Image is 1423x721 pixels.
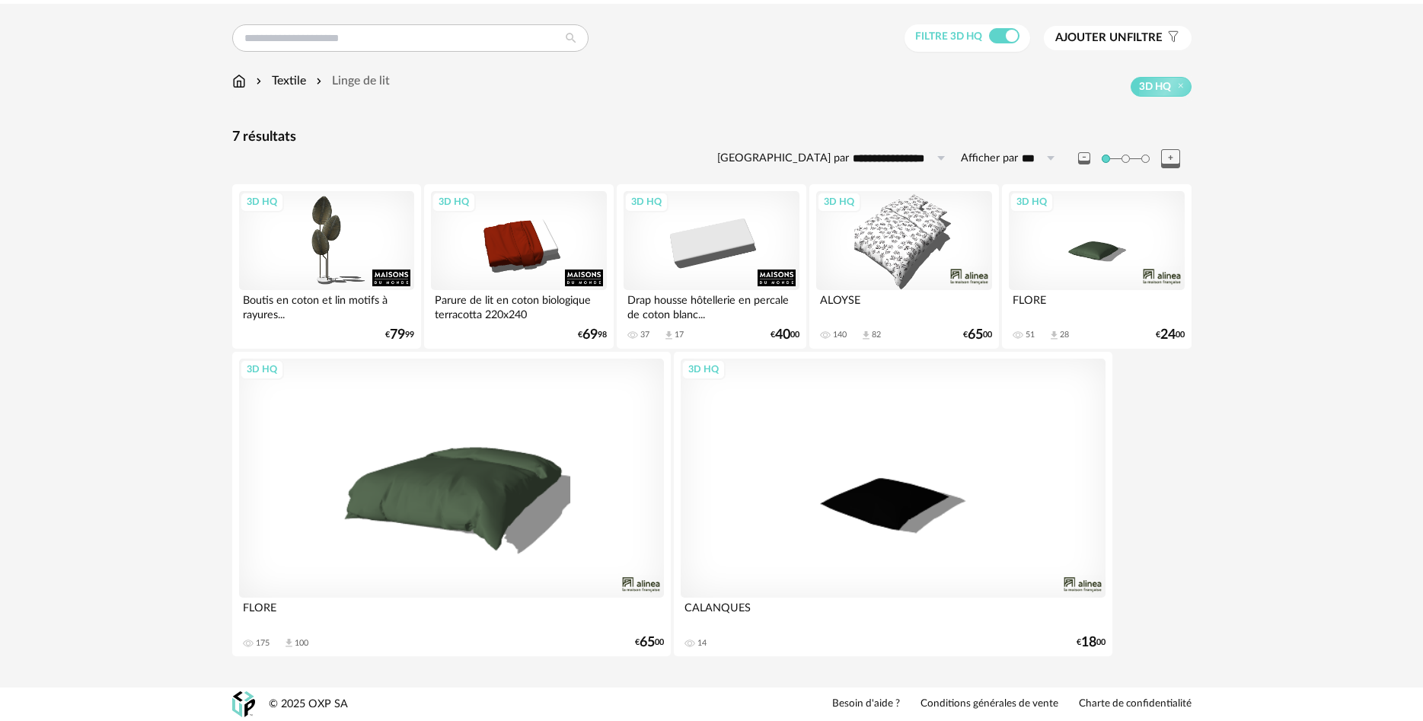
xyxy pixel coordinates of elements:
div: € 00 [1077,637,1106,648]
div: 3D HQ [624,192,668,212]
a: Besoin d'aide ? [832,697,900,711]
span: 65 [640,637,655,648]
div: € 00 [963,330,992,340]
a: Charte de confidentialité [1079,697,1192,711]
div: 175 [256,638,270,649]
span: 40 [775,330,790,340]
div: 82 [872,330,881,340]
a: 3D HQ FLORE 175 Download icon 100 €6500 [232,352,671,656]
div: © 2025 OXP SA [269,697,348,712]
span: 24 [1160,330,1176,340]
span: 79 [390,330,405,340]
div: Boutis en coton et lin motifs à rayures... [239,290,414,321]
div: € 00 [1156,330,1185,340]
div: 3D HQ [1010,192,1054,212]
div: 51 [1026,330,1035,340]
label: Afficher par [961,152,1018,166]
button: Ajouter unfiltre Filter icon [1044,26,1192,50]
div: 3D HQ [240,192,284,212]
div: € 00 [635,637,664,648]
div: € 99 [385,330,414,340]
span: Download icon [860,330,872,341]
a: 3D HQ Parure de lit en coton biologique terracotta 220x240 €6998 [424,184,613,349]
div: 14 [697,638,707,649]
div: € 00 [771,330,799,340]
a: 3D HQ ALOYSE 140 Download icon 82 €6500 [809,184,998,349]
div: 3D HQ [432,192,476,212]
a: Conditions générales de vente [920,697,1058,711]
div: FLORE [239,598,664,628]
div: 3D HQ [240,359,284,379]
div: 28 [1060,330,1069,340]
span: 18 [1081,637,1096,648]
div: 100 [295,638,308,649]
span: 65 [968,330,983,340]
div: 7 résultats [232,129,1192,146]
span: Filtre 3D HQ [915,31,982,42]
a: 3D HQ CALANQUES 14 €1800 [674,352,1112,656]
div: € 98 [578,330,607,340]
div: Textile [253,72,306,90]
div: ALOYSE [816,290,991,321]
div: Parure de lit en coton biologique terracotta 220x240 [431,290,606,321]
span: Download icon [1048,330,1060,341]
div: 17 [675,330,684,340]
img: OXP [232,691,255,718]
div: CALANQUES [681,598,1106,628]
span: Filter icon [1163,30,1180,46]
a: 3D HQ FLORE 51 Download icon 28 €2400 [1002,184,1191,349]
span: Download icon [663,330,675,341]
span: Download icon [283,637,295,649]
div: Drap housse hôtellerie en percale de coton blanc... [624,290,799,321]
div: 140 [833,330,847,340]
div: 3D HQ [817,192,861,212]
div: 37 [640,330,649,340]
div: 3D HQ [681,359,726,379]
img: svg+xml;base64,PHN2ZyB3aWR0aD0iMTYiIGhlaWdodD0iMTYiIHZpZXdCb3g9IjAgMCAxNiAxNiIgZmlsbD0ibm9uZSIgeG... [253,72,265,90]
span: 69 [582,330,598,340]
span: Ajouter un [1055,32,1127,43]
span: filtre [1055,30,1163,46]
a: 3D HQ Drap housse hôtellerie en percale de coton blanc... 37 Download icon 17 €4000 [617,184,806,349]
img: svg+xml;base64,PHN2ZyB3aWR0aD0iMTYiIGhlaWdodD0iMTciIHZpZXdCb3g9IjAgMCAxNiAxNyIgZmlsbD0ibm9uZSIgeG... [232,72,246,90]
div: FLORE [1009,290,1184,321]
span: 3D HQ [1139,80,1171,94]
label: [GEOGRAPHIC_DATA] par [717,152,849,166]
a: 3D HQ Boutis en coton et lin motifs à rayures... €7999 [232,184,421,349]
